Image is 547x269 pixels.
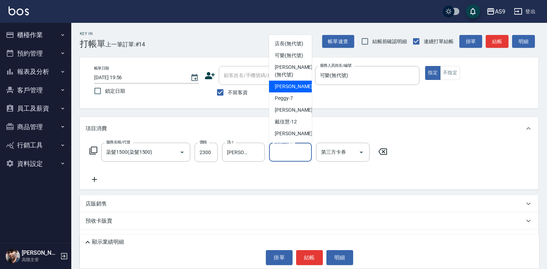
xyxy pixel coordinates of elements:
[22,249,58,257] h5: [PERSON_NAME]
[86,217,112,225] p: 預收卡販賣
[440,66,460,80] button: 不指定
[275,64,313,78] span: [PERSON_NAME] (無代號)
[3,118,68,136] button: 商品管理
[424,38,454,45] span: 連續打單結帳
[227,139,234,145] label: 洗-1
[80,39,105,49] h3: 打帳單
[94,66,109,71] label: 帳單日期
[94,72,183,83] input: YYYY/MM/DD hh:mm
[3,26,68,44] button: 櫃檯作業
[275,40,303,47] span: 店長 (無代號)
[326,250,353,265] button: 明細
[275,95,293,102] span: Peggy -7
[275,106,317,114] span: [PERSON_NAME] -9
[486,35,509,48] button: 結帳
[356,147,367,158] button: Open
[495,7,505,16] div: AS9
[466,4,480,19] button: save
[320,63,351,68] label: 服務人員姓名/編號
[3,136,68,154] button: 行銷工具
[186,69,203,86] button: Choose date, selected date is 2025-09-21
[80,229,538,247] div: 其他付款方式
[275,118,297,126] span: 戴佳慧 -12
[200,139,207,145] label: 價格
[3,154,68,173] button: 資料設定
[322,35,354,48] button: 帳單速查
[275,83,317,90] span: [PERSON_NAME] -2
[3,44,68,63] button: 預約管理
[511,5,538,18] button: 登出
[425,66,440,80] button: 指定
[105,40,145,49] span: 上一筆訂單:#14
[176,147,188,158] button: Open
[275,142,313,157] span: [PERSON_NAME]而 -15
[372,38,407,45] span: 結帳前確認明細
[512,35,535,48] button: 明細
[80,117,538,140] div: 項目消費
[22,257,58,263] p: 高階主管
[9,6,29,15] img: Logo
[275,52,303,59] span: 可樂 (無代號)
[275,130,320,137] span: [PERSON_NAME] -13
[92,238,124,246] p: 顯示業績明細
[3,99,68,118] button: 員工及薪資
[3,81,68,100] button: 客戶管理
[80,195,538,212] div: 店販銷售
[228,89,248,96] span: 不留客資
[484,4,508,19] button: AS9
[80,212,538,229] div: 預收卡販賣
[80,31,105,36] h2: Key In
[3,62,68,81] button: 報表及分析
[6,249,20,263] img: Person
[86,125,107,132] p: 項目消費
[86,200,107,208] p: 店販銷售
[459,35,482,48] button: 掛單
[266,250,293,265] button: 掛單
[106,139,130,145] label: 服務名稱/代號
[105,87,125,95] span: 鎖定日期
[296,250,323,265] button: 結帳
